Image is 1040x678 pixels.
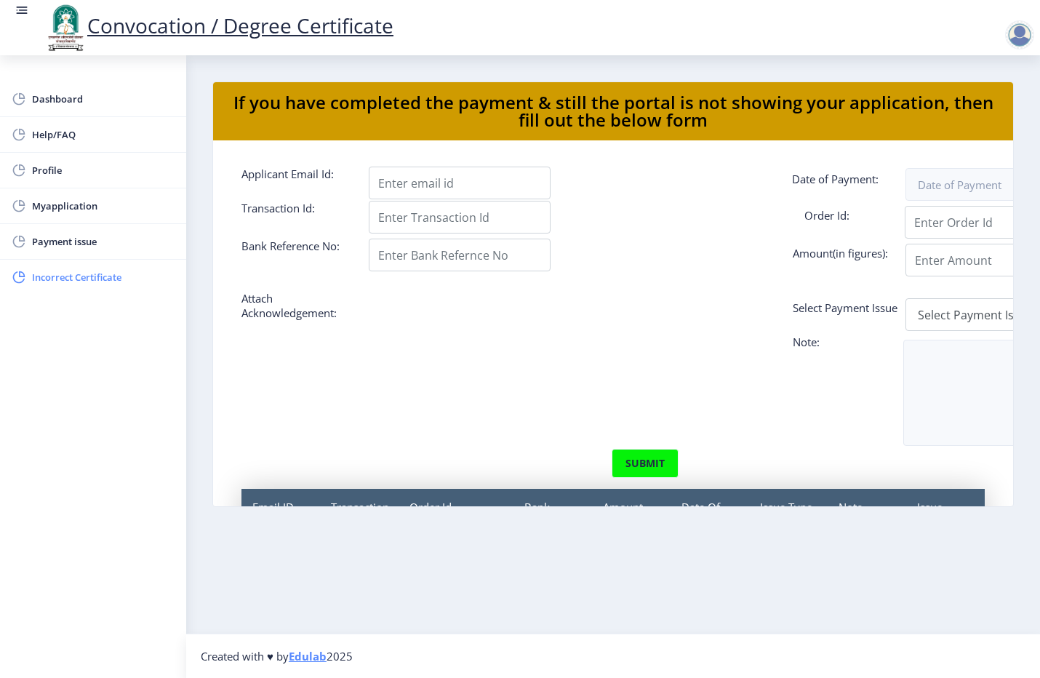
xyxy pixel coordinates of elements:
div: Order Id [399,489,513,554]
span: Incorrect Certificate [32,268,175,286]
div: Issue Status [906,489,985,554]
span: Created with ♥ by 2025 [201,649,353,663]
a: Edulab [289,649,327,663]
span: Profile [32,161,175,179]
input: Enter Bank Refernce No [369,239,551,271]
div: Bank Reference No [513,489,592,554]
div: Transaction Id [320,489,399,554]
div: Note [828,489,906,554]
a: Convocation / Degree Certificate [44,12,393,39]
div: Issue Type [749,489,828,554]
span: Help/FAQ [32,126,175,143]
button: submit [612,449,679,478]
div: Email ID [241,489,320,554]
label: Attach Acknowledgement: [231,291,358,320]
input: Enter Transaction Id [369,201,551,234]
div: Date Of Payment [671,489,749,554]
label: Transaction Id: [231,201,358,228]
div: Amount [592,489,671,554]
label: Bank Reference No: [231,239,358,266]
nb-card-header: If you have completed the payment & still the portal is not showing your application, then fill o... [213,82,1013,140]
span: Myapplication [32,197,175,215]
img: logo [44,3,87,52]
span: Dashboard [32,90,175,108]
span: Payment issue [32,233,175,250]
label: Note: [782,335,909,354]
label: Applicant Email Id: [231,167,358,194]
input: Enter email id [369,167,551,199]
label: Date of Payment: [781,172,908,194]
